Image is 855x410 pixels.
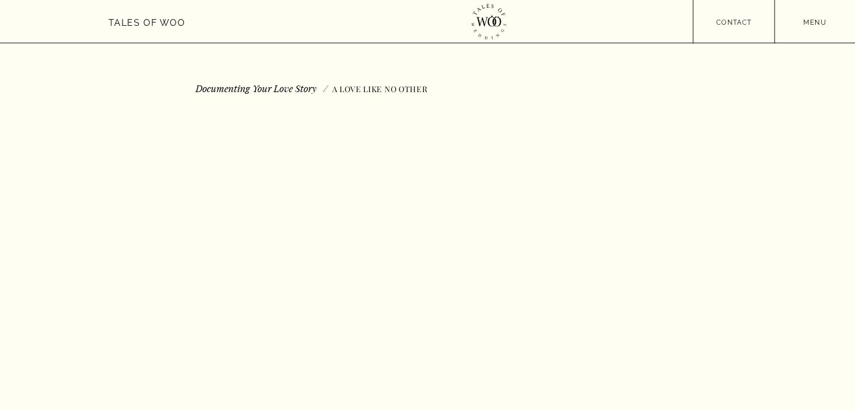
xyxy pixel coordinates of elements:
[322,83,329,92] div: /
[693,17,775,25] a: contact
[108,15,186,28] a: Tales of Woo
[332,85,445,92] h3: A Love like no other
[775,17,855,25] a: menu
[194,83,318,92] h1: Documenting Your Love Story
